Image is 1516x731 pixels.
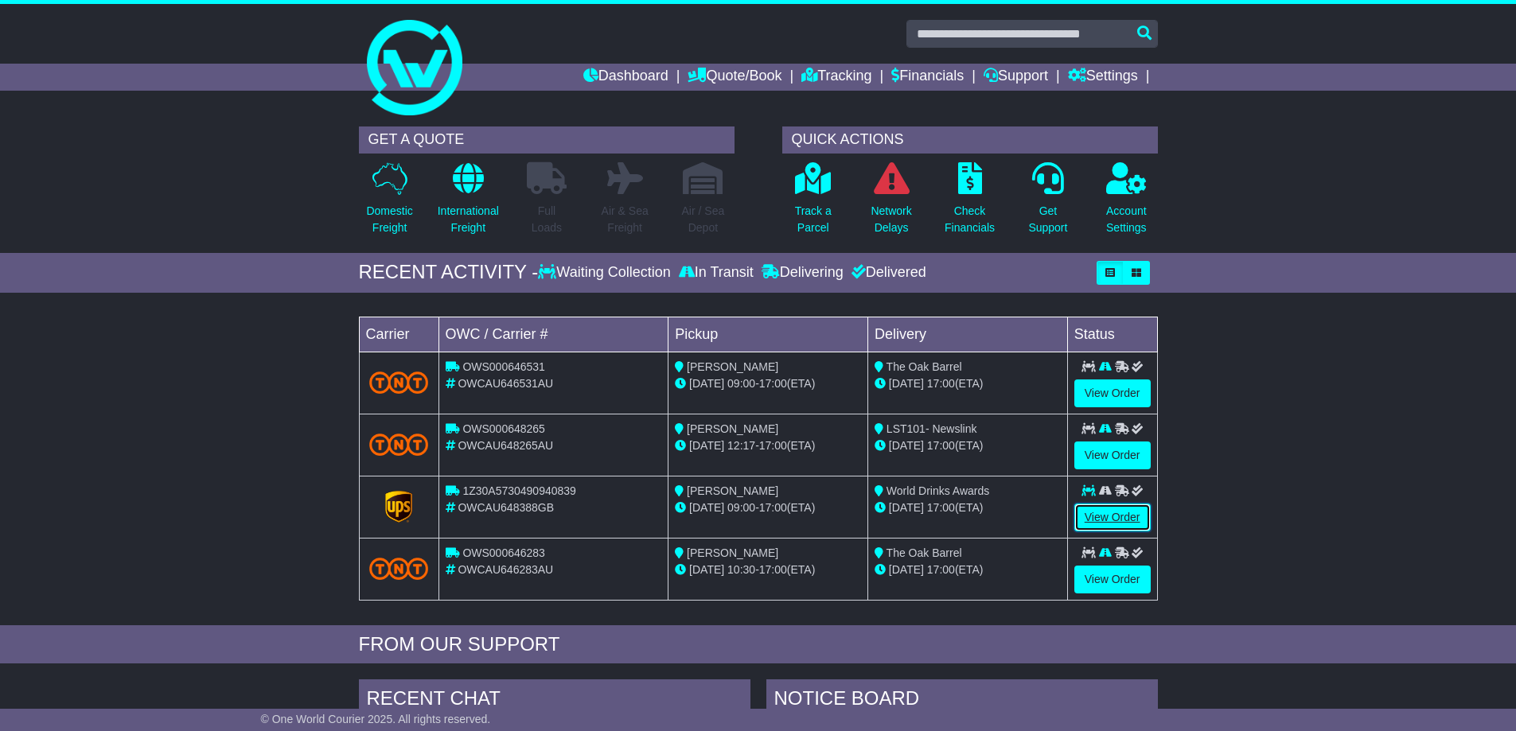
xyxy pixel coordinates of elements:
[359,126,735,154] div: GET A QUOTE
[583,64,668,91] a: Dashboard
[462,360,545,373] span: OWS000646531
[675,500,861,516] div: - (ETA)
[458,501,554,514] span: OWCAU648388GB
[889,501,924,514] span: [DATE]
[887,484,989,497] span: World Drinks Awards
[689,501,724,514] span: [DATE]
[727,501,755,514] span: 09:00
[889,563,924,576] span: [DATE]
[727,377,755,390] span: 09:00
[385,491,412,523] img: GetCarrierServiceLogo
[689,439,724,452] span: [DATE]
[875,437,1061,454] div: (ETA)
[1028,203,1067,236] p: Get Support
[366,203,412,236] p: Domestic Freight
[1105,161,1148,245] a: AccountSettings
[359,317,438,352] td: Carrier
[438,317,668,352] td: OWC / Carrier #
[1027,161,1068,245] a: GetSupport
[675,375,861,392] div: - (ETA)
[927,439,955,452] span: 17:00
[1074,504,1151,531] a: View Order
[1074,379,1151,407] a: View Order
[870,161,912,245] a: NetworkDelays
[944,161,996,245] a: CheckFinancials
[875,562,1061,578] div: (ETA)
[602,203,649,236] p: Air & Sea Freight
[458,439,553,452] span: OWCAU648265AU
[687,360,778,373] span: [PERSON_NAME]
[891,64,964,91] a: Financials
[759,439,787,452] span: 17:00
[369,434,429,455] img: TNT_Domestic.png
[462,422,545,435] span: OWS000648265
[867,317,1067,352] td: Delivery
[458,563,553,576] span: OWCAU646283AU
[369,371,429,393] img: TNT_Domestic.png
[365,161,413,245] a: DomesticFreight
[759,563,787,576] span: 17:00
[871,203,911,236] p: Network Delays
[261,713,491,725] span: © One World Courier 2025. All rights reserved.
[687,422,778,435] span: [PERSON_NAME]
[782,126,1158,154] div: QUICK ACTIONS
[458,377,553,390] span: OWCAU646531AU
[687,546,778,559] span: [PERSON_NAME]
[1068,64,1138,91] a: Settings
[984,64,1048,91] a: Support
[689,563,724,576] span: [DATE]
[1074,566,1151,593] a: View Order
[887,422,977,435] span: LST101- Newslink
[889,377,924,390] span: [DATE]
[688,64,781,91] a: Quote/Book
[438,203,499,236] p: International Freight
[927,501,955,514] span: 17:00
[727,439,755,452] span: 12:17
[887,360,962,373] span: The Oak Barrel
[927,563,955,576] span: 17:00
[848,264,926,282] div: Delivered
[668,317,868,352] td: Pickup
[945,203,995,236] p: Check Financials
[359,261,539,284] div: RECENT ACTIVITY -
[437,161,500,245] a: InternationalFreight
[1067,317,1157,352] td: Status
[795,203,832,236] p: Track a Parcel
[794,161,832,245] a: Track aParcel
[675,264,758,282] div: In Transit
[927,377,955,390] span: 17:00
[675,562,861,578] div: - (ETA)
[887,546,962,559] span: The Oak Barrel
[875,375,1061,392] div: (ETA)
[687,484,778,497] span: [PERSON_NAME]
[527,203,567,236] p: Full Loads
[1106,203,1147,236] p: Account Settings
[875,500,1061,516] div: (ETA)
[758,264,848,282] div: Delivering
[682,203,725,236] p: Air / Sea Depot
[359,633,1158,656] div: FROM OUR SUPPORT
[759,377,787,390] span: 17:00
[462,484,575,497] span: 1Z30A5730490940839
[801,64,871,91] a: Tracking
[727,563,755,576] span: 10:30
[538,264,674,282] div: Waiting Collection
[359,679,750,722] div: RECENT CHAT
[675,437,861,454] div: - (ETA)
[689,377,724,390] span: [DATE]
[462,546,545,559] span: OWS000646283
[889,439,924,452] span: [DATE]
[1074,441,1151,469] a: View Order
[759,501,787,514] span: 17:00
[766,679,1158,722] div: NOTICE BOARD
[369,558,429,579] img: TNT_Domestic.png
